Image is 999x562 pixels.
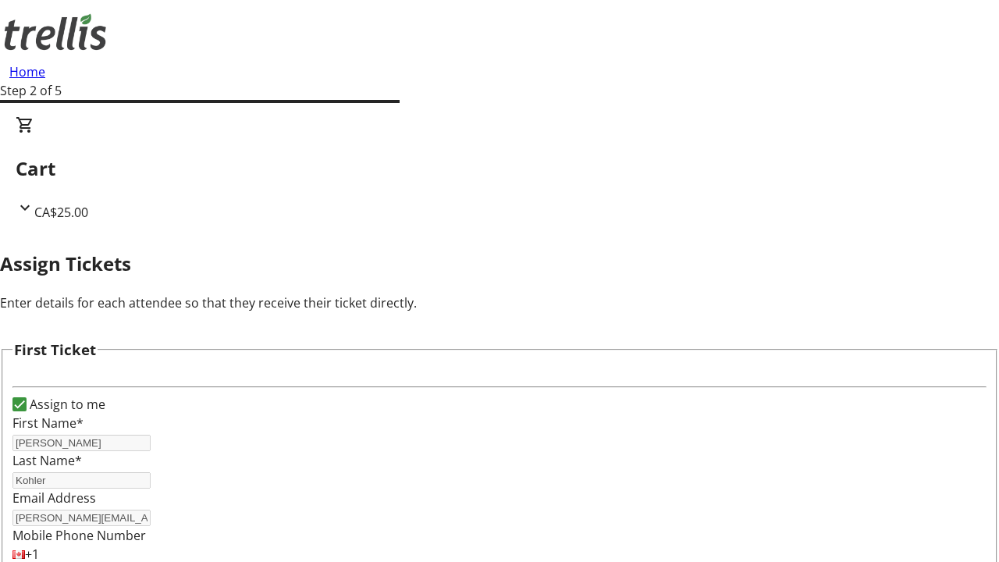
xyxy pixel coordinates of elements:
label: Mobile Phone Number [12,527,146,544]
label: Email Address [12,489,96,507]
h3: First Ticket [14,339,96,361]
span: CA$25.00 [34,204,88,221]
div: CartCA$25.00 [16,116,983,222]
h2: Cart [16,155,983,183]
label: Last Name* [12,452,82,469]
label: First Name* [12,414,84,432]
label: Assign to me [27,395,105,414]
